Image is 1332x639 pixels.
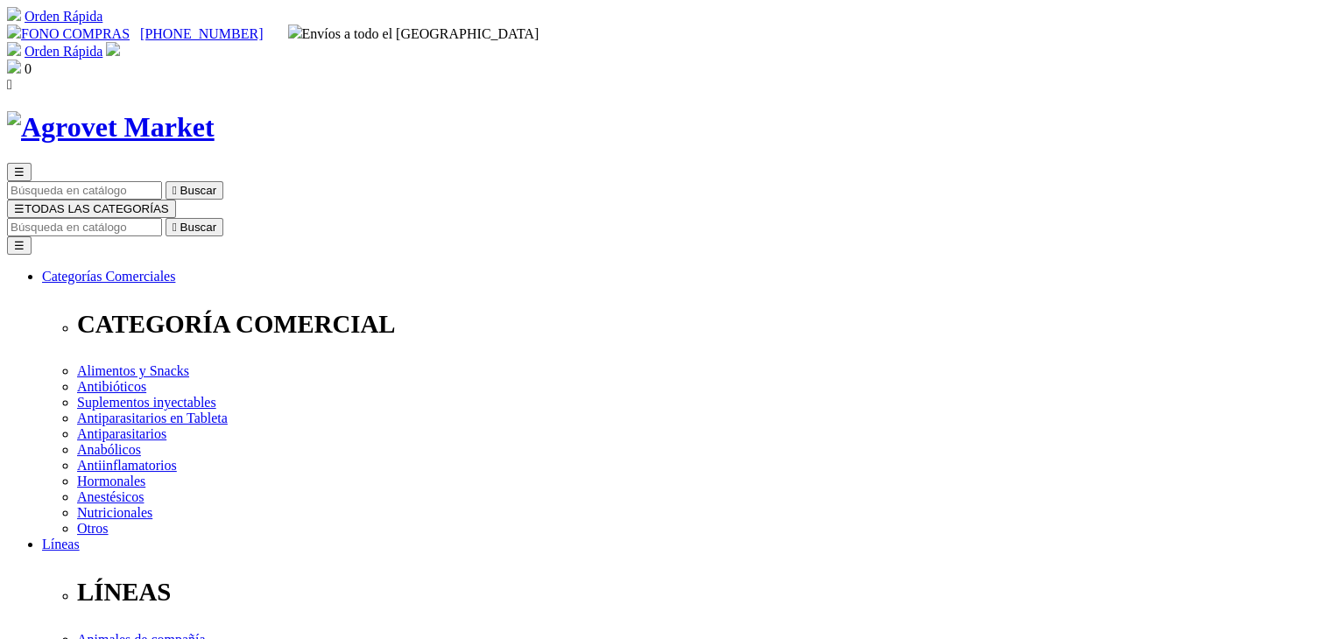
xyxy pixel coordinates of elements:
a: [PHONE_NUMBER] [140,26,263,41]
input: Buscar [7,218,162,236]
span: Buscar [180,184,216,197]
a: Suplementos inyectables [77,395,216,410]
span: ☰ [14,165,25,179]
span: 0 [25,61,32,76]
input: Buscar [7,181,162,200]
iframe: Brevo live chat [9,449,302,630]
img: shopping-cart.svg [7,7,21,21]
img: user.svg [106,42,120,56]
img: delivery-truck.svg [288,25,302,39]
button: ☰TODAS LAS CATEGORÍAS [7,200,176,218]
button:  Buscar [166,181,223,200]
i:  [173,221,177,234]
button:  Buscar [166,218,223,236]
a: Orden Rápida [25,9,102,24]
a: FONO COMPRAS [7,26,130,41]
img: phone.svg [7,25,21,39]
a: Antiparasitarios en Tableta [77,411,228,425]
a: Anabólicos [77,442,141,457]
span: Buscar [180,221,216,234]
img: Agrovet Market [7,111,215,144]
p: LÍNEAS [77,578,1325,607]
button: ☰ [7,236,32,255]
button: ☰ [7,163,32,181]
i:  [7,77,12,92]
span: ☰ [14,202,25,215]
a: Antiparasitarios [77,426,166,441]
span: Envíos a todo el [GEOGRAPHIC_DATA] [288,26,539,41]
p: CATEGORÍA COMERCIAL [77,310,1325,339]
a: Acceda a su cuenta de cliente [106,44,120,59]
img: shopping-bag.svg [7,60,21,74]
a: Antibióticos [77,379,146,394]
a: Alimentos y Snacks [77,363,189,378]
a: Orden Rápida [25,44,102,59]
i:  [173,184,177,197]
a: Categorías Comerciales [42,269,175,284]
img: shopping-cart.svg [7,42,21,56]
